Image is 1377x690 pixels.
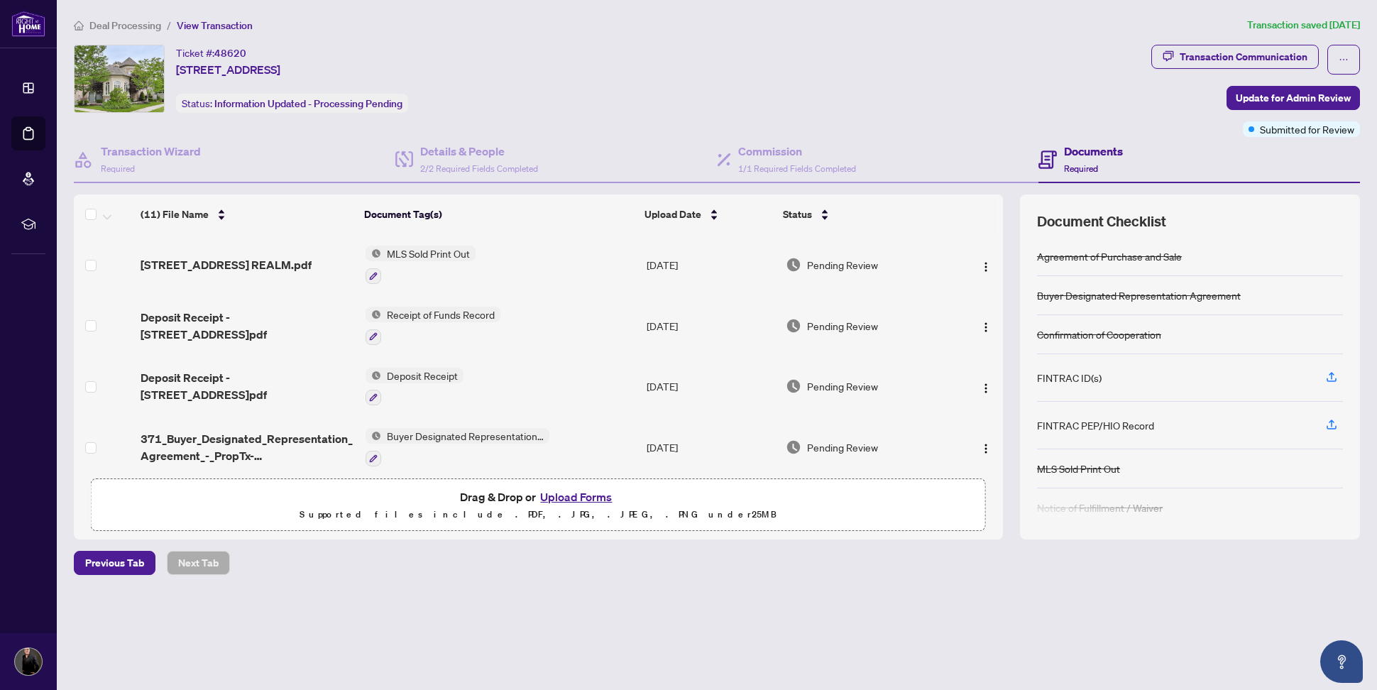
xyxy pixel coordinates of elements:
[786,318,801,334] img: Document Status
[176,94,408,113] div: Status:
[807,318,878,334] span: Pending Review
[738,143,856,160] h4: Commission
[141,207,209,222] span: (11) File Name
[536,488,616,506] button: Upload Forms
[980,261,992,273] img: Logo
[100,506,977,523] p: Supported files include .PDF, .JPG, .JPEG, .PNG under 25 MB
[366,368,463,406] button: Status IconDeposit Receipt
[176,61,280,78] span: [STREET_ADDRESS]
[1180,45,1307,68] div: Transaction Communication
[214,47,246,60] span: 48620
[101,163,135,174] span: Required
[1064,143,1123,160] h4: Documents
[1320,640,1363,683] button: Open asap
[366,307,381,322] img: Status Icon
[786,257,801,273] img: Document Status
[176,45,246,61] div: Ticket #:
[366,368,381,383] img: Status Icon
[639,195,777,234] th: Upload Date
[89,19,161,32] span: Deal Processing
[366,428,549,466] button: Status IconBuyer Designated Representation Agreement
[1037,461,1120,476] div: MLS Sold Print Out
[1037,212,1166,231] span: Document Checklist
[980,383,992,394] img: Logo
[460,488,616,506] span: Drag & Drop or
[101,143,201,160] h4: Transaction Wizard
[141,309,354,343] span: Deposit Receipt - [STREET_ADDRESS]pdf
[366,246,381,261] img: Status Icon
[1247,17,1360,33] article: Transaction saved [DATE]
[366,307,500,345] button: Status IconReceipt of Funds Record
[92,479,985,532] span: Drag & Drop orUpload FormsSupported files include .PDF, .JPG, .JPEG, .PNG under25MB
[141,430,354,464] span: 371_Buyer_Designated_Representation_Agreement_-_PropTx-[PERSON_NAME].pdf
[641,417,780,478] td: [DATE]
[975,436,997,459] button: Logo
[975,314,997,337] button: Logo
[807,257,878,273] span: Pending Review
[15,648,42,675] img: Profile Icon
[85,552,144,574] span: Previous Tab
[1037,370,1102,385] div: FINTRAC ID(s)
[1037,500,1163,515] div: Notice of Fulfillment / Waiver
[381,368,463,383] span: Deposit Receipt
[381,246,476,261] span: MLS Sold Print Out
[644,207,701,222] span: Upload Date
[177,19,253,32] span: View Transaction
[975,375,997,398] button: Logo
[807,439,878,455] span: Pending Review
[74,551,155,575] button: Previous Tab
[11,11,45,37] img: logo
[75,45,164,112] img: IMG-W12250579_1.jpg
[807,378,878,394] span: Pending Review
[141,369,354,403] span: Deposit Receipt - [STREET_ADDRESS]pdf
[141,256,312,273] span: [STREET_ADDRESS] REALM.pdf
[1037,287,1241,303] div: Buyer Designated Representation Agreement
[980,443,992,454] img: Logo
[786,439,801,455] img: Document Status
[738,163,856,174] span: 1/1 Required Fields Completed
[167,551,230,575] button: Next Tab
[1037,327,1161,342] div: Confirmation of Cooperation
[135,195,358,234] th: (11) File Name
[420,143,538,160] h4: Details & People
[366,428,381,444] img: Status Icon
[641,295,780,356] td: [DATE]
[975,253,997,276] button: Logo
[980,322,992,333] img: Logo
[1339,55,1349,65] span: ellipsis
[641,234,780,295] td: [DATE]
[381,307,500,322] span: Receipt of Funds Record
[214,97,402,110] span: Information Updated - Processing Pending
[1151,45,1319,69] button: Transaction Communication
[1236,87,1351,109] span: Update for Admin Review
[366,246,476,284] button: Status IconMLS Sold Print Out
[641,356,780,417] td: [DATE]
[358,195,638,234] th: Document Tag(s)
[786,378,801,394] img: Document Status
[381,428,549,444] span: Buyer Designated Representation Agreement
[1227,86,1360,110] button: Update for Admin Review
[74,21,84,31] span: home
[777,195,950,234] th: Status
[1037,417,1154,433] div: FINTRAC PEP/HIO Record
[167,17,171,33] li: /
[1037,248,1182,264] div: Agreement of Purchase and Sale
[420,163,538,174] span: 2/2 Required Fields Completed
[1064,163,1098,174] span: Required
[1260,121,1354,137] span: Submitted for Review
[783,207,812,222] span: Status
